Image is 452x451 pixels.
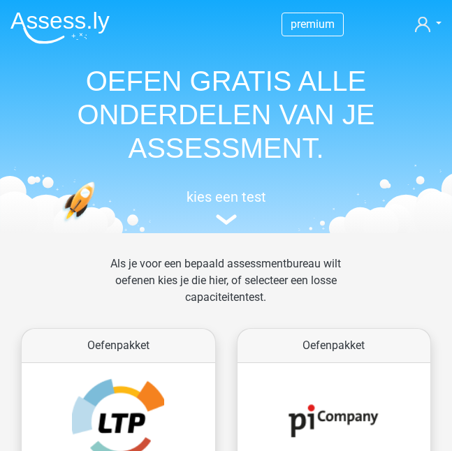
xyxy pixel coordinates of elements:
[291,17,335,31] span: premium
[62,182,131,266] img: oefenen
[216,214,237,225] img: assessment
[10,188,442,225] a: kies een test
[82,256,370,323] div: Als je voor een bepaald assessmentbureau wilt oefenen kies je die hier, of selecteer een losse ca...
[10,11,110,44] img: Assessly
[10,188,442,205] h5: kies een test
[282,15,343,34] a: premium
[10,64,442,165] h1: OEFEN GRATIS ALLE ONDERDELEN VAN JE ASSESSMENT.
